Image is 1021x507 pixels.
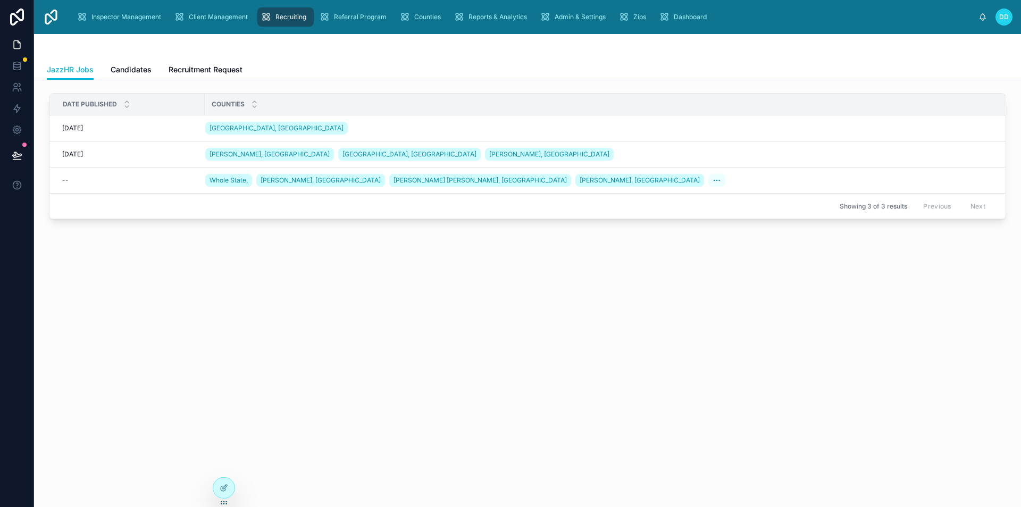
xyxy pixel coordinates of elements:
[63,100,117,109] span: Date published
[256,174,385,187] a: [PERSON_NAME], [GEOGRAPHIC_DATA]
[91,13,161,21] span: Inspector Management
[394,176,567,185] span: [PERSON_NAME] [PERSON_NAME], [GEOGRAPHIC_DATA]
[43,9,60,26] img: App logo
[62,176,198,185] a: --
[580,176,700,185] span: [PERSON_NAME], [GEOGRAPHIC_DATA]
[212,100,245,109] span: Counties
[62,150,198,159] a: [DATE]
[169,64,242,75] span: Recruitment Request
[414,13,441,21] span: Counties
[575,174,704,187] a: [PERSON_NAME], [GEOGRAPHIC_DATA]
[205,172,992,189] a: Whole State,[PERSON_NAME], [GEOGRAPHIC_DATA][PERSON_NAME] [PERSON_NAME], [GEOGRAPHIC_DATA][PERSON...
[68,5,978,29] div: scrollable content
[342,150,476,159] span: [GEOGRAPHIC_DATA], [GEOGRAPHIC_DATA]
[338,148,481,161] a: [GEOGRAPHIC_DATA], [GEOGRAPHIC_DATA]
[210,150,330,159] span: [PERSON_NAME], [GEOGRAPHIC_DATA]
[555,13,606,21] span: Admin & Settings
[485,148,614,161] a: [PERSON_NAME], [GEOGRAPHIC_DATA]
[189,13,248,21] span: Client Management
[316,7,394,27] a: Referral Program
[47,64,94,75] span: JazzHR Jobs
[62,124,198,132] a: [DATE]
[47,60,94,80] a: JazzHR Jobs
[537,7,613,27] a: Admin & Settings
[62,124,83,132] span: [DATE]
[205,174,252,187] a: Whole State,
[62,150,83,159] span: [DATE]
[674,13,707,21] span: Dashboard
[257,7,314,27] a: Recruiting
[615,7,654,27] a: Zips
[205,146,992,163] a: [PERSON_NAME], [GEOGRAPHIC_DATA][GEOGRAPHIC_DATA], [GEOGRAPHIC_DATA][PERSON_NAME], [GEOGRAPHIC_DATA]
[656,7,714,27] a: Dashboard
[334,13,387,21] span: Referral Program
[205,148,334,161] a: [PERSON_NAME], [GEOGRAPHIC_DATA]
[633,13,646,21] span: Zips
[210,124,344,132] span: [GEOGRAPHIC_DATA], [GEOGRAPHIC_DATA]
[205,122,348,135] a: [GEOGRAPHIC_DATA], [GEOGRAPHIC_DATA]
[275,13,306,21] span: Recruiting
[111,64,152,75] span: Candidates
[396,7,448,27] a: Counties
[840,202,907,211] span: Showing 3 of 3 results
[999,13,1009,21] span: DD
[489,150,609,159] span: [PERSON_NAME], [GEOGRAPHIC_DATA]
[389,174,571,187] a: [PERSON_NAME] [PERSON_NAME], [GEOGRAPHIC_DATA]
[210,176,248,185] span: Whole State,
[171,7,255,27] a: Client Management
[468,13,527,21] span: Reports & Analytics
[62,176,69,185] span: --
[169,60,242,81] a: Recruitment Request
[261,176,381,185] span: [PERSON_NAME], [GEOGRAPHIC_DATA]
[205,120,992,137] a: [GEOGRAPHIC_DATA], [GEOGRAPHIC_DATA]
[111,60,152,81] a: Candidates
[450,7,534,27] a: Reports & Analytics
[73,7,169,27] a: Inspector Management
